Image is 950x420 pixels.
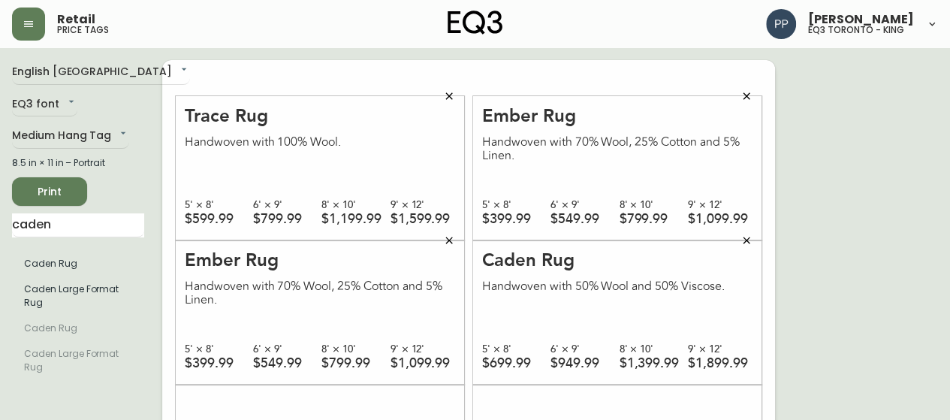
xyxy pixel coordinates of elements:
[482,212,550,225] div: $399.99
[57,14,95,26] span: Retail
[619,212,687,225] div: $799.99
[253,356,321,370] div: $549.99
[619,198,687,212] div: 8' × 10'
[12,124,129,149] div: Medium Hang Tag
[688,343,756,356] div: 9' × 12'
[550,212,619,225] div: $549.99
[482,135,752,162] div: Handwoven with 70% Wool, 25% Cotton and 5% Linen.
[12,156,144,170] div: 8.5 in × 11 in – Portrait
[391,343,459,356] div: 9' × 12'
[185,106,455,125] div: Trace Rug
[321,212,390,225] div: $1,199.99
[550,343,619,356] div: 6' × 9'
[391,212,459,225] div: $1,599.99
[12,92,77,117] div: EQ3 font
[253,343,321,356] div: 6' × 9'
[185,343,253,356] div: 5' × 8'
[619,356,687,370] div: $1,399.99
[391,356,459,370] div: $1,099.99
[185,135,455,149] div: Handwoven with 100% Wool.
[550,356,619,370] div: $949.99
[12,177,87,206] button: Print
[482,198,550,212] div: 5' × 8'
[12,276,144,316] li: Medium Hang Tag
[448,11,503,35] img: logo
[808,14,914,26] span: [PERSON_NAME]
[482,106,752,125] div: Ember Rug
[482,343,550,356] div: 5' × 8'
[688,212,756,225] div: $1,099.99
[57,26,109,35] h5: price tags
[253,212,321,225] div: $799.99
[12,341,144,380] li: Rug Card
[321,198,390,212] div: 8' × 10'
[12,251,144,276] li: Medium Hang Tag
[12,60,190,85] div: English [GEOGRAPHIC_DATA]
[688,198,756,212] div: 9' × 12'
[24,183,75,201] span: Print
[766,9,796,39] img: 93ed64739deb6bac3372f15ae91c6632
[482,356,550,370] div: $699.99
[619,343,687,356] div: 8' × 10'
[12,316,144,341] li: Caden Rug
[808,26,904,35] h5: eq3 toronto - king
[482,250,752,269] div: Caden Rug
[688,356,756,370] div: $1,899.99
[253,198,321,212] div: 6' × 9'
[12,213,144,237] input: Search
[185,250,455,269] div: Ember Rug
[321,343,390,356] div: 8' × 10'
[550,198,619,212] div: 6' × 9'
[391,198,459,212] div: 9' × 12'
[185,279,455,307] div: Handwoven with 70% Wool, 25% Cotton and 5% Linen.
[185,356,253,370] div: $399.99
[321,356,390,370] div: $799.99
[185,212,253,225] div: $599.99
[482,279,752,293] div: Handwoven with 50% Wool and 50% Viscose.
[185,198,253,212] div: 5' × 8'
